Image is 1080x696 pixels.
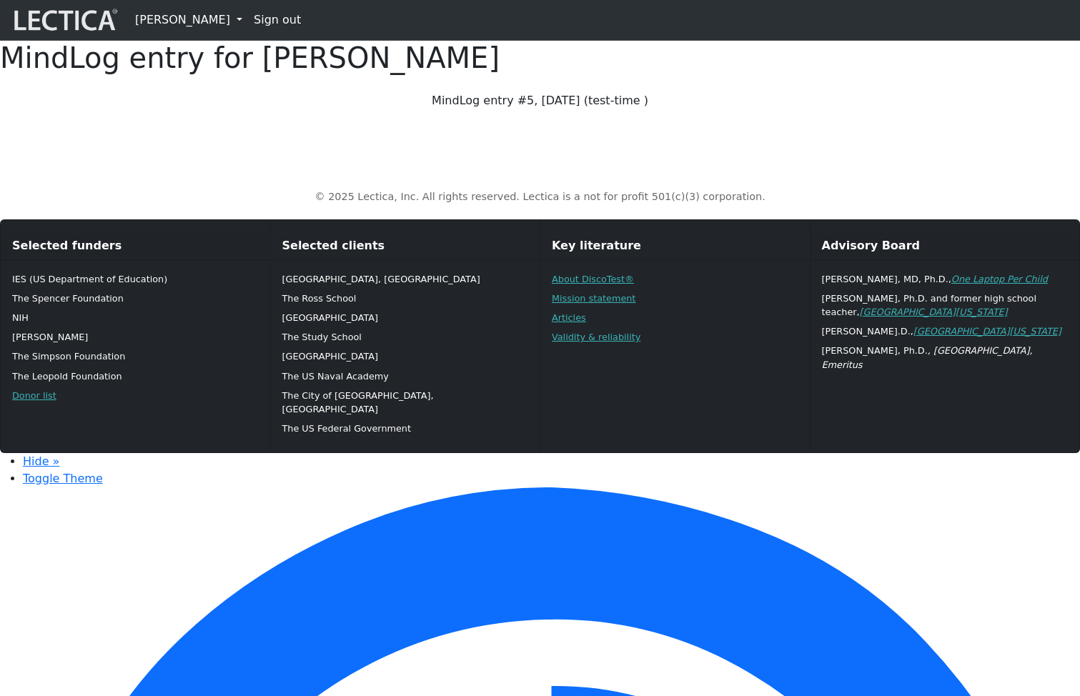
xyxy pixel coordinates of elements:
p: The Spencer Foundation [12,292,259,305]
a: Hide » [23,454,59,468]
p: [PERSON_NAME].D., [822,324,1069,338]
a: One Laptop Per Child [951,274,1048,284]
p: NIH [12,311,259,324]
p: The Study School [282,330,529,344]
a: [GEOGRAPHIC_DATA][US_STATE] [913,326,1061,337]
p: [GEOGRAPHIC_DATA] [282,349,529,363]
div: Selected clients [271,232,540,261]
a: [GEOGRAPHIC_DATA][US_STATE] [860,307,1008,317]
a: Donor list [12,390,56,401]
a: Validity & reliability [552,332,640,342]
p: MindLog entry #5, [DATE] (test-time ) [274,92,807,109]
p: [PERSON_NAME], Ph.D. and former high school teacher, [822,292,1069,319]
p: [PERSON_NAME], Ph.D. [822,344,1069,371]
p: The US Federal Government [282,422,529,435]
p: IES (US Department of Education) [12,272,259,286]
p: © 2025 Lectica, Inc. All rights reserved. Lectica is a not for profit 501(c)(3) corporation. [77,189,1004,205]
a: Sign out [248,6,307,34]
p: The City of [GEOGRAPHIC_DATA], [GEOGRAPHIC_DATA] [282,389,529,416]
p: [PERSON_NAME] [12,330,259,344]
em: , [GEOGRAPHIC_DATA], Emeritus [822,345,1033,369]
a: About DiscoTest® [552,274,634,284]
p: [PERSON_NAME], MD, Ph.D., [822,272,1069,286]
div: Key literature [540,232,810,261]
p: The Simpson Foundation [12,349,259,363]
p: The Leopold Foundation [12,369,259,383]
a: Articles [552,312,586,323]
p: [GEOGRAPHIC_DATA] [282,311,529,324]
div: Selected funders [1,232,270,261]
p: The Ross School [282,292,529,305]
img: lecticalive [11,6,118,34]
div: Advisory Board [811,232,1080,261]
a: [PERSON_NAME] [129,6,248,34]
p: The US Naval Academy [282,369,529,383]
a: Mission statement [552,293,635,304]
p: [GEOGRAPHIC_DATA], [GEOGRAPHIC_DATA] [282,272,529,286]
